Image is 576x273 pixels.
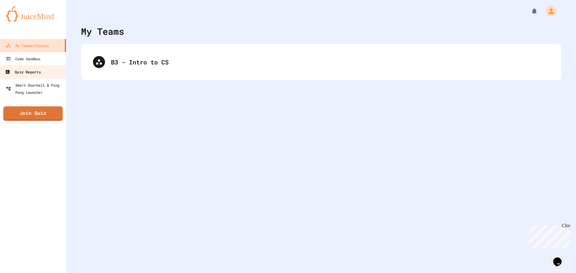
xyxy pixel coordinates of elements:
[3,106,63,121] a: Join Quiz
[111,58,549,67] div: B3 - Intro to CS
[520,6,539,16] div: My Notifications
[2,2,41,38] div: Chat with us now!Close
[6,82,64,96] div: Smart Doorbell & Ping Pong Launcher
[6,55,40,62] div: Code Sandbox
[551,249,570,267] iframe: chat widget
[81,25,124,38] div: My Teams
[539,4,558,18] div: My Account
[526,223,570,248] iframe: chat widget
[5,68,40,76] div: Quiz Reports
[6,42,49,49] div: My Teams/Classes
[87,50,555,74] div: B3 - Intro to CS
[6,6,60,22] img: logo-orange.svg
